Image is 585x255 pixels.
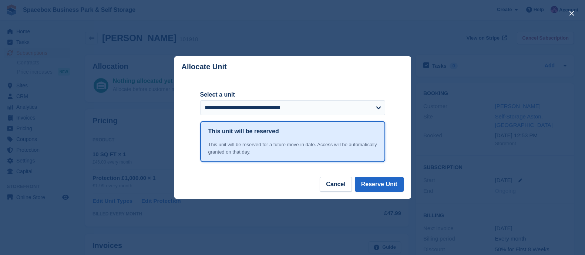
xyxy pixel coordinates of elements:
[182,63,227,71] p: Allocate Unit
[355,177,404,192] button: Reserve Unit
[208,127,279,136] h1: This unit will be reserved
[320,177,352,192] button: Cancel
[566,7,578,19] button: close
[200,90,385,99] label: Select a unit
[208,141,377,155] div: This unit will be reserved for a future move-in date. Access will be automatically granted on tha...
